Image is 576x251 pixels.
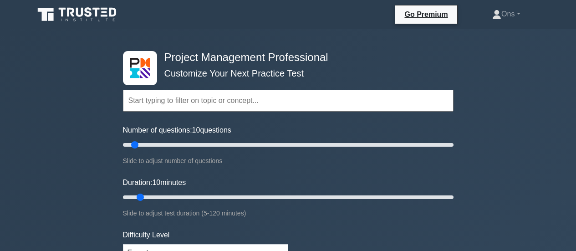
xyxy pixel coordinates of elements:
[192,126,200,134] span: 10
[123,177,186,188] label: Duration: minutes
[123,230,170,241] label: Difficulty Level
[123,208,454,219] div: Slide to adjust test duration (5-120 minutes)
[123,125,231,136] label: Number of questions: questions
[123,90,454,112] input: Start typing to filter on topic or concept...
[152,179,160,186] span: 10
[399,9,453,20] a: Go Premium
[123,155,454,166] div: Slide to adjust number of questions
[470,5,542,23] a: Ons
[161,51,409,64] h4: Project Management Professional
